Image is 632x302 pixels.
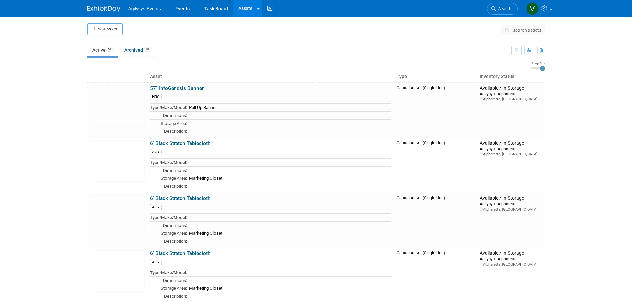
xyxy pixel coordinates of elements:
[150,250,211,256] a: 6' Black Stretch Tablecloth
[150,140,211,146] a: 6' Black Stretch Tablecloth
[501,25,545,35] button: search assets
[187,284,392,292] td: Marketing Closet
[147,71,394,82] th: Asset
[150,259,162,265] div: AGY
[150,269,187,277] td: Type/Make/Model:
[187,229,392,237] td: Marketing Closet
[150,94,162,100] div: HRC
[150,127,187,135] td: Description:
[496,6,511,11] span: Search
[487,3,518,15] a: Search
[87,6,120,12] img: ExhibitDay
[128,6,161,11] span: Agilysys Events
[480,256,542,262] div: Agilysys - Alpharetta
[480,146,542,151] div: Agilysys - Alpharetta
[480,140,542,146] div: Available / In-Storage
[119,44,157,56] a: Archived100
[531,61,545,65] div: Image Size
[150,104,187,112] td: Type/Make/Model:
[150,182,187,190] td: Description:
[150,292,187,300] td: Description:
[394,193,477,248] td: Capital Asset (Single-Unit)
[526,2,539,15] img: Vaitiare Munoz
[394,82,477,137] td: Capital Asset (Single-Unit)
[106,47,113,52] span: 53
[161,231,187,236] span: Storage Area:
[150,166,187,174] td: Dimensions:
[150,159,187,167] td: Type/Make/Model:
[87,44,118,56] a: Active53
[394,71,477,82] th: Type
[150,214,187,222] td: Type/Make/Model:
[143,47,152,52] span: 100
[161,286,187,291] span: Storage Area:
[187,104,392,112] td: Pull Up Banner
[394,138,477,193] td: Capital Asset (Single-Unit)
[480,262,542,267] div: Alpharetta, [GEOGRAPHIC_DATA]
[480,152,542,157] div: Alpharetta, [GEOGRAPHIC_DATA]
[150,111,187,119] td: Dimensions:
[150,204,162,210] div: AGY
[480,195,542,201] div: Available / In-Storage
[150,237,187,245] td: Description:
[480,91,542,97] div: Agilysys - Alpharetta
[150,276,187,284] td: Dimensions:
[161,121,187,126] span: Storage Area:
[513,28,541,33] span: search assets
[150,85,204,91] a: 57" InfoGenesis Banner
[187,174,392,182] td: Marketing Closet
[87,23,123,35] button: New Asset
[150,221,187,229] td: Dimensions:
[480,207,542,212] div: Alpharetta, [GEOGRAPHIC_DATA]
[480,97,542,102] div: Alpharetta, [GEOGRAPHIC_DATA]
[161,176,187,181] span: Storage Area:
[150,195,211,201] a: 6' Black Stretch Tablecloth
[480,85,542,91] div: Available / In-Storage
[480,250,542,256] div: Available / In-Storage
[480,201,542,207] div: Agilysys - Alpharetta
[150,149,162,155] div: AGY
